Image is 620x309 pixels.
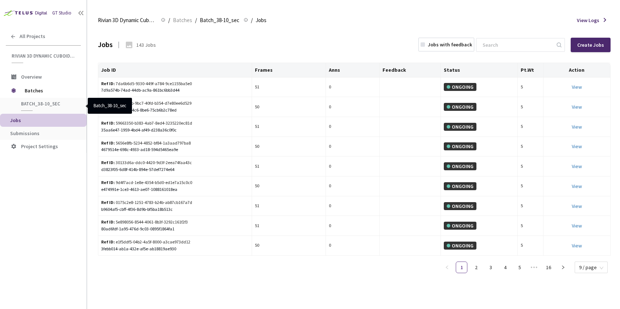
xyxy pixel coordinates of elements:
span: Batch_38-10_sec [200,16,239,25]
button: left [441,262,453,273]
a: View [572,163,582,170]
b: Ref ID: [101,100,115,106]
div: ONGOING [444,242,476,250]
td: 51 [252,78,326,97]
a: 16 [543,262,554,273]
td: 5 [518,156,543,176]
div: 5656e8fb-5234-4852-bf84-1a3aad797ba8 [101,140,194,147]
div: b9604af5-cbff-4f36-8d9b-bf5ba18b513c [101,206,249,213]
td: 51 [252,196,326,216]
li: Next Page [557,262,569,273]
div: 5e898056-8544-4061-8b3f-3292c161f2f3 [101,219,194,226]
div: ONGOING [444,142,476,150]
span: All Projects [20,33,45,39]
div: Page Size [575,262,608,270]
div: GT Studio [52,10,71,17]
div: 30133d6a-ddc0-4420-9d3f-2eea74faa43c [101,159,194,166]
a: View [572,84,582,90]
td: 50 [252,176,326,196]
a: 2 [471,262,481,273]
span: left [445,265,449,270]
td: 50 [252,137,326,157]
td: 5 [518,78,543,97]
div: ONGOING [444,182,476,190]
div: Jobs [98,39,113,50]
td: 5 [518,196,543,216]
td: 5 [518,117,543,137]
span: 9 / page [579,262,603,273]
a: View [572,183,582,189]
b: Ref ID: [101,239,115,245]
td: 51 [252,117,326,137]
div: 59663350-b383-4ab7-8ed4-3235220ec81d [101,120,194,127]
span: Overview [21,74,42,80]
div: d3823f05-6d8f-414b-894e-57def7274e64 [101,166,249,173]
div: ONGOING [444,123,476,131]
a: 1 [456,262,467,273]
td: 0 [326,117,380,137]
div: 4679514e-698c-4933-ad18-594d5465ea9e [101,146,249,153]
li: / [251,16,253,25]
li: Previous Page [441,262,453,273]
a: View [572,143,582,150]
div: 35aa6e47-1959-4bd4-af49-d238a36c0f0c [101,127,249,134]
div: 7d9a574b-74ad-44db-ac9a-861bc6bb3d44 [101,87,249,94]
td: 5 [518,97,543,117]
li: 3 [485,262,496,273]
a: Batches [171,16,194,24]
td: 0 [326,137,380,157]
div: 143 Jobs [136,41,156,49]
a: View [572,203,582,209]
a: View [572,242,582,249]
div: 7da6b6d5-9330-449f-a784-9ce1155ba5e0 [101,80,194,87]
li: 4 [499,262,511,273]
td: 0 [326,78,380,97]
div: Create Jobs [577,42,604,48]
div: ONGOING [444,222,476,230]
td: 0 [326,97,380,117]
span: Jobs [256,16,266,25]
span: ••• [528,262,540,273]
th: Frames [252,63,326,78]
td: 50 [252,97,326,117]
div: a123091b-9bc7-40fd-b354-d7e80ee6d529 [101,100,194,107]
td: 5 [518,176,543,196]
td: 0 [326,196,380,216]
b: Ref ID: [101,160,115,165]
span: Project Settings [21,143,58,150]
a: 5 [514,262,525,273]
div: 5ab9f3ae-9358-44c6-8be6-75cb6b2c78ed [101,107,249,114]
a: View [572,104,582,110]
td: 5 [518,236,543,256]
div: ONGOING [444,202,476,210]
li: / [195,16,197,25]
td: 51 [252,156,326,176]
th: Action [543,63,611,78]
span: Rivian 3D Dynamic Cuboids[2024-25] [98,16,157,25]
div: ONGOING [444,162,476,170]
th: Feedback [380,63,441,78]
a: 4 [500,262,511,273]
button: right [557,262,569,273]
span: Rivian 3D Dynamic Cuboids[2024-25] [12,53,77,59]
td: 0 [326,236,380,256]
td: 0 [326,216,380,236]
span: Batch_38-10_sec [21,101,75,107]
a: View [572,222,582,229]
li: Next 5 Pages [528,262,540,273]
input: Search [478,38,555,51]
span: Batches [173,16,192,25]
div: 80ad6fdf-1a95-476d-9c03-0895f1864fa1 [101,226,249,233]
li: 2 [470,262,482,273]
td: 50 [252,236,326,256]
span: Submissions [10,130,40,137]
div: 9d4f7acd-1e8e-4354-b5d0-ed1e7a15c0c0 [101,179,194,186]
span: right [561,265,565,270]
th: Pt.Wt [518,63,543,78]
div: ONGOING [444,83,476,91]
li: / [168,16,170,25]
div: e474991e-1ce3-4613-ae07-1088161018ea [101,186,249,193]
